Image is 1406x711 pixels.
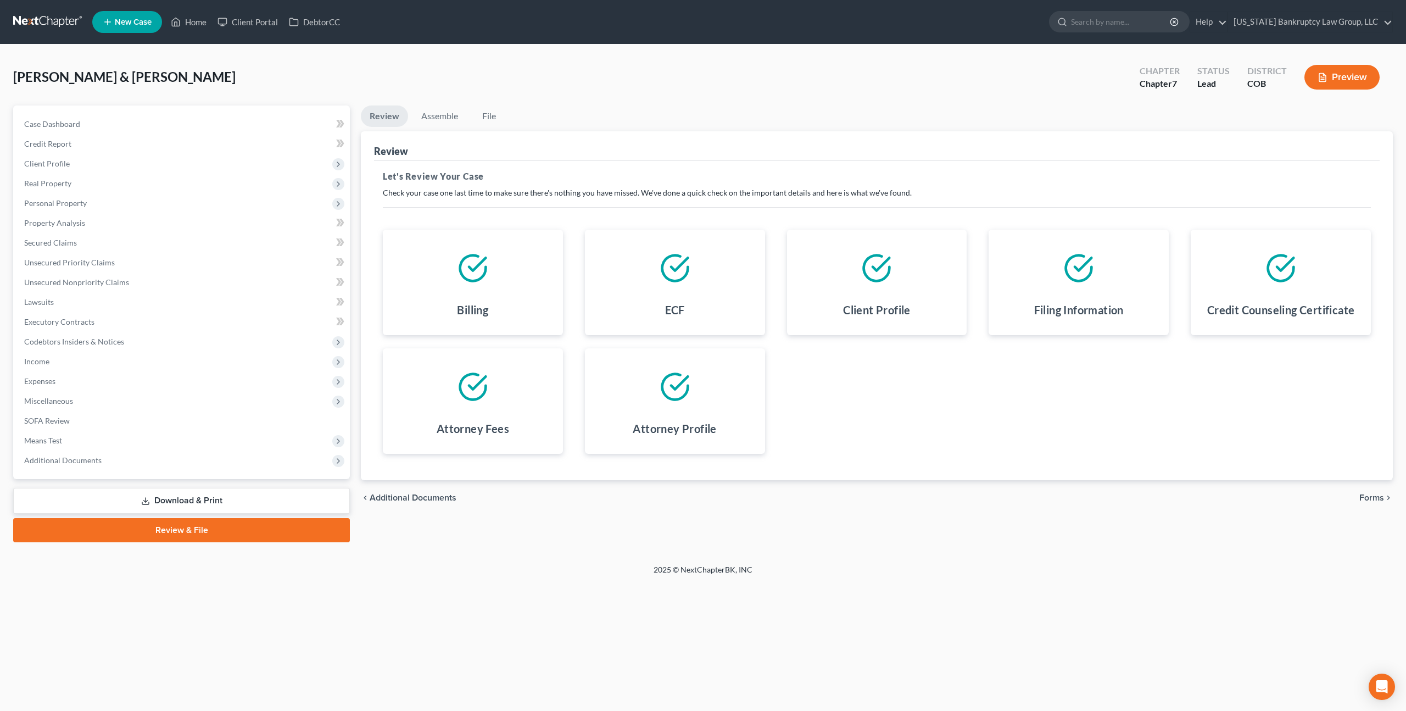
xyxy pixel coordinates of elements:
span: Lawsuits [24,297,54,307]
a: Executory Contracts [15,312,350,332]
span: Codebtors Insiders & Notices [24,337,124,346]
a: Review [361,105,408,127]
span: Income [24,357,49,366]
a: Client Portal [212,12,283,32]
p: Check your case one last time to make sure there's nothing you have missed. We've done a quick ch... [383,187,1371,198]
i: chevron_left [361,493,370,502]
button: Preview [1304,65,1380,90]
a: Help [1190,12,1227,32]
span: Expenses [24,376,55,386]
button: Forms chevron_right [1359,493,1393,502]
h5: Let's Review Your Case [383,170,1371,183]
span: Unsecured Priority Claims [24,258,115,267]
h4: Attorney Fees [437,421,509,436]
div: Open Intercom Messenger [1369,674,1395,700]
i: chevron_right [1384,493,1393,502]
h4: Billing [457,302,488,318]
h4: Filing Information [1034,302,1124,318]
span: 7 [1172,78,1177,88]
div: District [1247,65,1287,77]
a: Lawsuits [15,292,350,312]
h4: Credit Counseling Certificate [1207,302,1355,318]
a: Download & Print [13,488,350,514]
a: Unsecured Nonpriority Claims [15,273,350,292]
span: Property Analysis [24,218,85,227]
a: [US_STATE] Bankruptcy Law Group, LLC [1228,12,1392,32]
a: Assemble [412,105,467,127]
span: SOFA Review [24,416,70,425]
a: Credit Report [15,134,350,154]
span: New Case [115,18,152,26]
span: Unsecured Nonpriority Claims [24,277,129,287]
div: Lead [1197,77,1230,90]
span: Means Test [24,436,62,445]
span: Client Profile [24,159,70,168]
h4: Client Profile [843,302,911,318]
div: Chapter [1140,77,1180,90]
h4: Attorney Profile [633,421,716,436]
div: Chapter [1140,65,1180,77]
div: 2025 © NextChapterBK, INC [390,564,1016,584]
a: Case Dashboard [15,114,350,134]
a: SOFA Review [15,411,350,431]
a: File [471,105,506,127]
span: Forms [1359,493,1384,502]
span: Miscellaneous [24,396,73,406]
span: Credit Report [24,139,71,148]
span: Additional Documents [370,493,456,502]
span: Secured Claims [24,238,77,247]
span: [PERSON_NAME] & [PERSON_NAME] [13,69,236,85]
span: Executory Contracts [24,317,94,326]
span: Additional Documents [24,456,102,465]
span: Real Property [24,179,71,188]
a: Home [165,12,212,32]
div: COB [1247,77,1287,90]
div: Review [374,145,408,158]
a: Property Analysis [15,213,350,233]
a: Secured Claims [15,233,350,253]
h4: ECF [665,302,685,318]
span: Personal Property [24,198,87,208]
div: Status [1197,65,1230,77]
a: DebtorCC [283,12,345,32]
a: Review & File [13,518,350,542]
input: Search by name... [1071,12,1171,32]
span: Case Dashboard [24,119,80,129]
a: Unsecured Priority Claims [15,253,350,273]
a: chevron_left Additional Documents [361,493,456,502]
